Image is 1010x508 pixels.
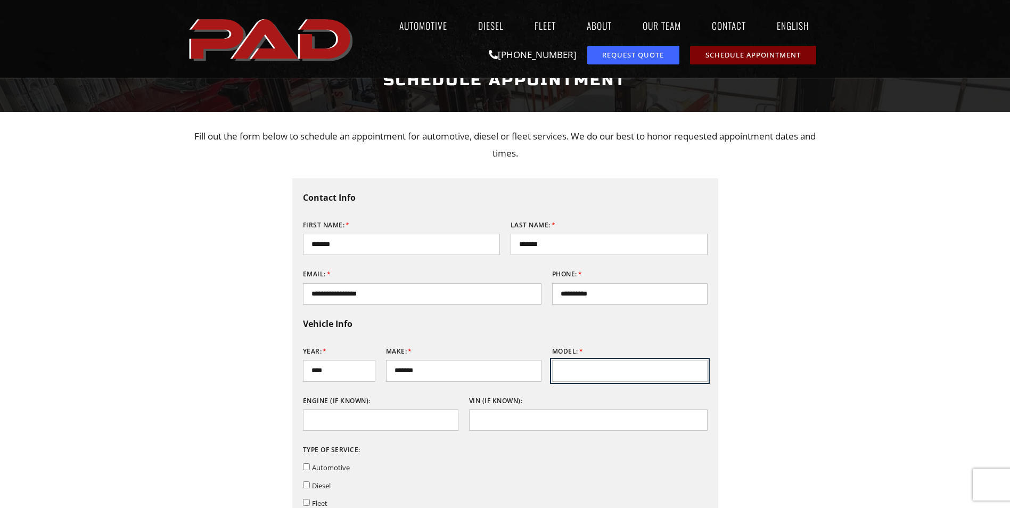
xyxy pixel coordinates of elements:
[469,392,523,409] label: VIN (if known):
[186,10,358,68] img: The image shows the word "PAD" in bold, red, uppercase letters with a slight shadow effect.
[303,318,352,330] b: Vehicle Info
[389,13,457,38] a: Automotive
[312,481,331,490] label: Diesel
[524,13,566,38] a: Fleet
[303,217,350,234] label: First Name:
[705,52,801,59] span: Schedule Appointment
[191,128,819,162] p: Fill out the form below to schedule an appointment for automotive, diesel or fleet services. We d...
[303,441,360,458] label: Type of Service:
[386,343,412,360] label: Make:
[552,266,582,283] label: Phone:
[468,13,514,38] a: Diesel
[633,13,691,38] a: Our Team
[191,60,819,100] h1: Schedule Appointment
[303,392,371,409] label: Engine (if known):
[312,463,350,472] label: Automotive
[303,192,356,203] b: Contact Info
[767,13,825,38] a: English
[552,343,584,360] label: Model:
[602,52,664,59] span: Request Quote
[303,266,331,283] label: Email:
[587,46,679,64] a: request a service or repair quote
[312,498,327,508] label: Fleet
[489,48,577,61] a: [PHONE_NUMBER]
[303,343,327,360] label: Year:
[577,13,622,38] a: About
[690,46,816,64] a: schedule repair or service appointment
[358,13,825,38] nav: Menu
[702,13,756,38] a: Contact
[511,217,556,234] label: Last Name:
[186,10,358,68] a: pro automotive and diesel home page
